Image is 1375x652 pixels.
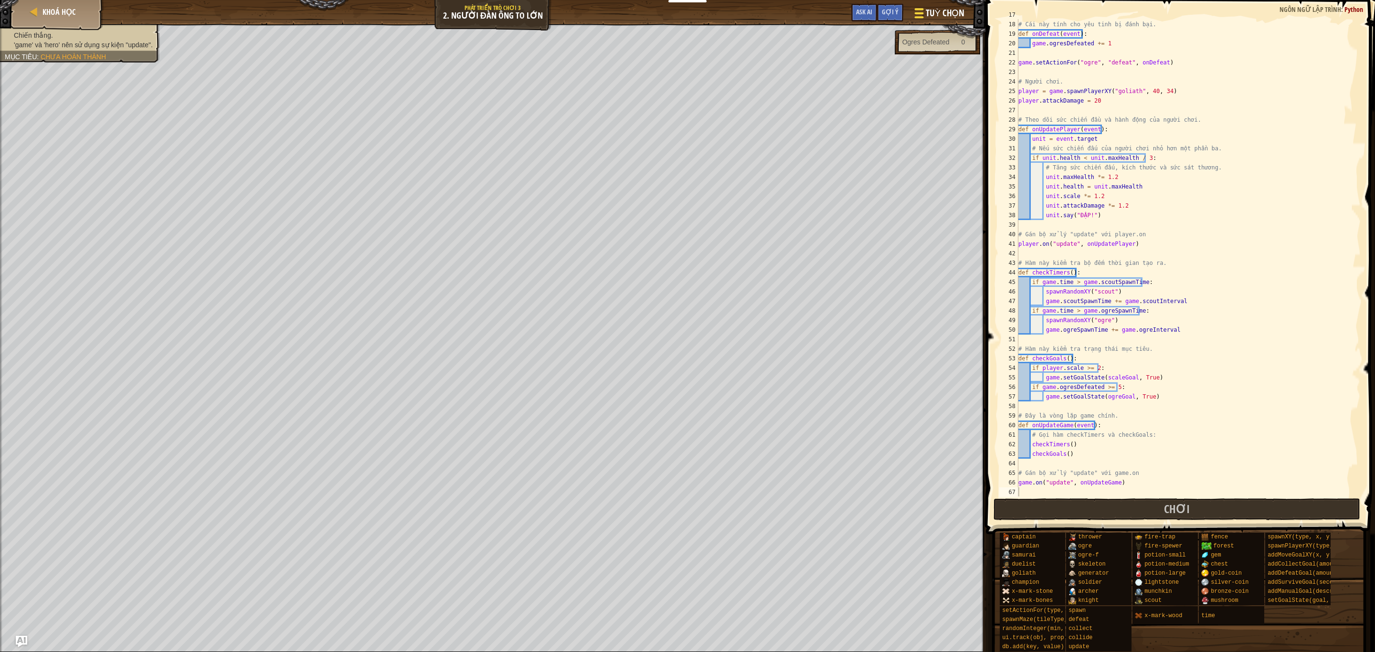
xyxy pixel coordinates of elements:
[1214,543,1234,549] span: forest
[1068,560,1076,568] img: portrait.png
[999,230,1018,239] div: 40
[999,344,1018,354] div: 52
[999,210,1018,220] div: 38
[1078,534,1102,540] span: thrower
[999,125,1018,134] div: 29
[1144,597,1162,604] span: scout
[856,7,872,16] span: Ask AI
[999,58,1018,67] div: 22
[851,4,877,21] button: Ask AI
[926,7,964,20] span: Tuỳ chọn
[999,335,1018,344] div: 51
[1002,607,1119,614] span: setActionFor(type, event, handler)
[1144,561,1189,568] span: potion-medium
[1201,542,1211,550] img: trees_1.png
[1341,5,1344,14] span: :
[999,239,1018,249] div: 41
[1068,569,1076,577] img: portrait.png
[999,10,1018,20] div: 17
[1078,561,1106,568] span: skeleton
[1068,533,1076,541] img: portrait.png
[1068,643,1089,650] span: update
[999,392,1018,401] div: 57
[1012,552,1036,558] span: samurai
[1144,588,1172,595] span: munchkin
[1268,543,1354,549] span: spawnPlayerXY(type, x, y)
[999,363,1018,373] div: 54
[1135,560,1142,568] img: portrait.png
[907,3,970,27] button: Tuỳ chọn
[1135,533,1142,541] img: portrait.png
[999,105,1018,115] div: 27
[1068,578,1076,586] img: portrait.png
[999,373,1018,382] div: 55
[999,440,1018,449] div: 62
[1078,579,1102,586] span: soldier
[1068,607,1086,614] span: spawn
[1135,569,1142,577] img: portrait.png
[999,411,1018,421] div: 59
[5,53,37,61] span: Mục tiêu
[999,382,1018,392] div: 56
[1012,534,1036,540] span: captain
[999,29,1018,39] div: 19
[999,315,1018,325] div: 49
[999,430,1018,440] div: 61
[5,31,153,40] li: Chiến thắng.
[1164,501,1190,516] span: Chơi
[1002,542,1010,550] img: portrait.png
[1002,643,1064,650] span: db.add(key, value)
[16,636,27,647] button: Ask AI
[1144,534,1175,540] span: fire-trap
[999,172,1018,182] div: 34
[1144,543,1182,549] span: fire-spewer
[999,153,1018,163] div: 32
[1135,588,1142,595] img: portrait.png
[1012,579,1039,586] span: champion
[999,220,1018,230] div: 39
[999,39,1018,48] div: 20
[999,67,1018,77] div: 23
[1068,625,1092,632] span: collect
[1201,578,1209,586] img: portrait.png
[1201,560,1209,568] img: portrait.png
[1201,533,1209,541] img: portrait.png
[1068,616,1089,623] span: defeat
[1002,597,1010,604] img: portrait.png
[999,354,1018,363] div: 53
[999,20,1018,29] div: 18
[40,7,75,17] a: Khoá học
[999,478,1018,487] div: 66
[1344,5,1363,14] span: Python
[1002,533,1010,541] img: portrait.png
[1012,570,1036,577] span: goliath
[999,48,1018,58] div: 21
[999,163,1018,172] div: 33
[1211,534,1228,540] span: fence
[999,296,1018,306] div: 47
[14,41,153,49] span: 'game' và 'hero' nên sử dụng sự kiện "update".
[1012,543,1039,549] span: guardian
[999,258,1018,268] div: 43
[1135,542,1142,550] img: portrait.png
[41,53,106,61] span: Chưa hoàn thành
[5,40,153,50] li: 'game' và 'hero' nên sử dụng sự kiện "update".
[1002,578,1010,586] img: portrait.png
[1201,569,1209,577] img: portrait.png
[999,191,1018,201] div: 36
[1211,579,1248,586] span: silver-coin
[1201,551,1209,559] img: portrait.png
[999,96,1018,105] div: 26
[999,468,1018,478] div: 65
[1012,588,1053,595] span: x-mark-stone
[999,277,1018,287] div: 45
[994,498,1360,520] button: Chơi
[42,7,75,17] span: Khoá học
[1201,597,1209,604] img: portrait.png
[999,421,1018,430] div: 60
[1002,569,1010,577] img: portrait.png
[1201,612,1215,619] span: time
[1068,634,1092,641] span: collide
[962,37,965,47] div: 0
[1068,597,1076,604] img: portrait.png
